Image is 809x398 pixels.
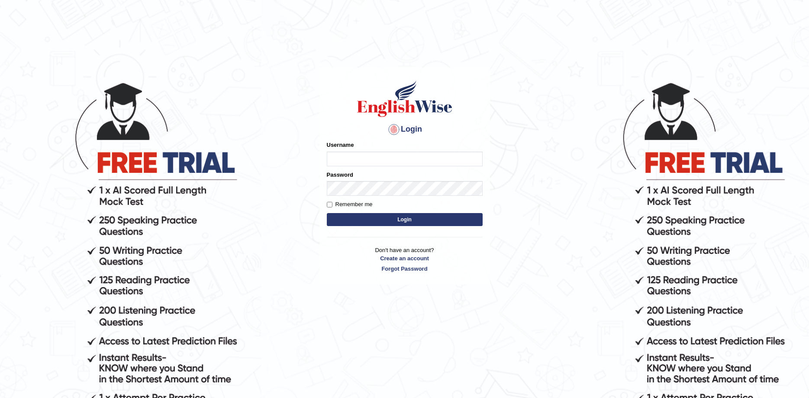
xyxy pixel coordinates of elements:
img: Logo of English Wise sign in for intelligent practice with AI [355,79,454,118]
label: Remember me [327,200,373,209]
button: Login [327,213,483,226]
a: Create an account [327,254,483,262]
p: Don't have an account? [327,246,483,273]
a: Forgot Password [327,265,483,273]
input: Remember me [327,202,332,207]
label: Username [327,141,354,149]
h4: Login [327,123,483,136]
label: Password [327,171,353,179]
